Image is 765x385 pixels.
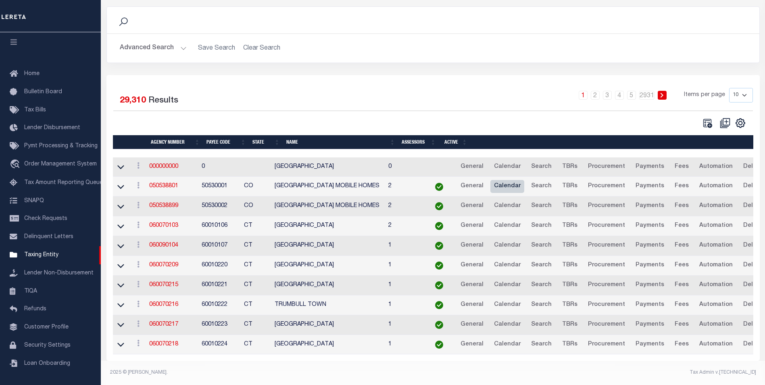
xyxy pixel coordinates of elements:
a: TBRs [559,161,581,174]
th: Name: activate to sort column ascending [283,135,398,149]
span: Security Settings [24,343,71,348]
td: CT [241,295,271,315]
a: Payments [632,259,668,272]
a: TBRs [559,259,581,272]
i: travel_explore [10,159,23,170]
span: Check Requests [24,216,67,222]
span: Loan Onboarding [24,361,70,366]
th: Agency Number: activate to sort column ascending [148,135,203,149]
a: 1 [579,91,588,100]
a: Calendar [490,180,524,193]
a: Search [527,220,555,232]
a: Calendar [490,338,524,351]
a: Automation [696,180,736,193]
span: Lender Non-Disbursement [24,270,94,276]
td: 1 [385,335,424,355]
a: 060090104 [149,243,178,248]
a: Procurement [584,338,629,351]
a: Search [527,338,555,351]
a: General [457,259,487,272]
a: TBRs [559,180,581,193]
a: Payments [632,299,668,312]
th: State: activate to sort column ascending [249,135,283,149]
a: Calendar [490,259,524,272]
td: 1 [385,236,424,256]
a: 000000000 [149,164,178,169]
a: Search [527,318,555,331]
a: Automation [696,259,736,272]
a: Fees [671,318,692,331]
a: TBRs [559,279,581,292]
a: General [457,220,487,232]
a: Payments [632,318,668,331]
a: Fees [671,299,692,312]
a: TBRs [559,338,581,351]
img: check-icon-green.svg [435,222,443,230]
a: Procurement [584,279,629,292]
a: Search [527,299,555,312]
a: Procurement [584,220,629,232]
td: CT [241,315,271,335]
a: 3 [603,91,612,100]
span: Tax Bills [24,107,46,113]
td: [GEOGRAPHIC_DATA] [271,315,385,335]
a: TBRs [559,318,581,331]
a: 060070103 [149,223,178,228]
a: Automation [696,239,736,252]
span: Bulletin Board [24,89,62,95]
a: 060070216 [149,302,178,308]
a: Procurement [584,200,629,213]
td: 1 [385,315,424,335]
td: CT [241,256,271,276]
img: check-icon-green.svg [435,321,443,329]
td: CT [241,236,271,256]
td: 60010107 [198,236,241,256]
a: Automation [696,338,736,351]
a: Payments [632,200,668,213]
a: Fees [671,259,692,272]
a: Automation [696,279,736,292]
a: Calendar [490,318,524,331]
a: Payments [632,220,668,232]
a: 060070218 [149,341,178,347]
span: Order Management System [24,161,97,167]
a: General [457,200,487,213]
a: Fees [671,338,692,351]
th: Active: activate to sort column ascending [439,135,471,149]
td: 60010221 [198,276,241,295]
a: Calendar [490,161,524,174]
td: 1 [385,295,424,315]
a: Fees [671,279,692,292]
a: General [457,299,487,312]
img: check-icon-green.svg [435,242,443,250]
td: [GEOGRAPHIC_DATA] [271,157,385,177]
a: Fees [671,180,692,193]
a: Search [527,180,555,193]
a: 2931 [639,91,655,100]
button: Advanced Search [120,40,187,56]
td: 60010224 [198,335,241,355]
span: Delinquent Letters [24,234,73,240]
a: Automation [696,220,736,232]
a: 2 [591,91,600,100]
div: 2025 © [PERSON_NAME]. [104,369,433,376]
a: General [457,239,487,252]
a: TBRs [559,220,581,232]
a: Fees [671,239,692,252]
td: [GEOGRAPHIC_DATA] [271,276,385,295]
a: Search [527,279,555,292]
img: check-icon-green.svg [435,202,443,210]
td: CT [241,276,271,295]
th: Payee Code: activate to sort column ascending [203,135,249,149]
td: [GEOGRAPHIC_DATA] [271,236,385,256]
img: check-icon-green.svg [435,301,443,309]
a: Automation [696,299,736,312]
a: Procurement [584,259,629,272]
label: Results [148,94,178,107]
a: Search [527,239,555,252]
img: check-icon-green.svg [435,262,443,270]
td: 2 [385,216,424,236]
td: 0 [385,157,424,177]
span: Pymt Processing & Tracking [24,143,98,149]
td: CT [241,216,271,236]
